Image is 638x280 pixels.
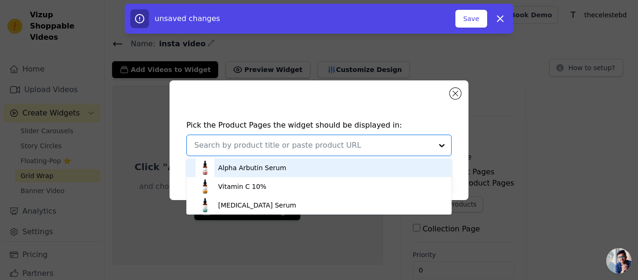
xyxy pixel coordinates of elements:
[450,88,461,99] button: Close modal
[218,201,296,210] div: [MEDICAL_DATA] Serum
[196,196,214,215] img: product thumbnail
[218,163,286,172] div: Alpha Arbutin Serum
[196,177,214,196] img: product thumbnail
[186,120,452,131] h4: Pick the Product Pages the widget should be displayed in:
[196,158,214,177] img: product thumbnail
[606,248,631,273] a: Open chat
[155,14,220,23] span: unsaved changes
[455,10,487,28] button: Save
[218,182,266,191] div: Vitamin C 10%
[194,140,432,151] input: Search by product title or paste product URL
